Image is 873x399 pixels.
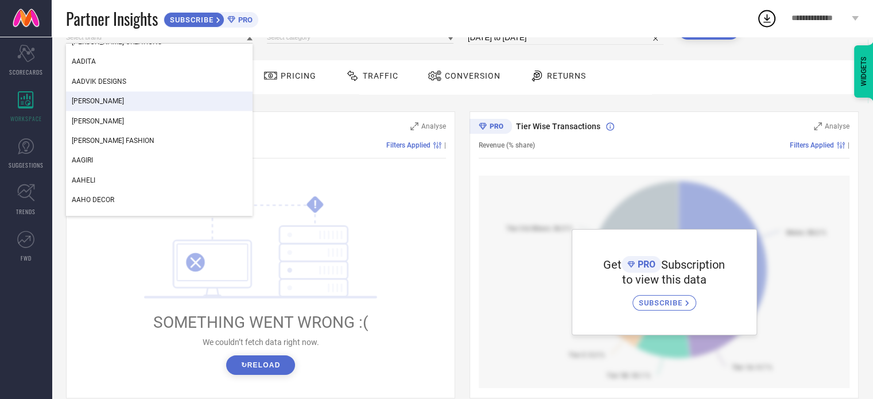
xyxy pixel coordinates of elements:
span: AAHELI [72,176,95,184]
input: Select brand [66,32,253,44]
span: AAGIRI [72,156,93,164]
span: Pricing [281,71,316,80]
span: [PERSON_NAME] FASHION [72,137,154,145]
span: Analyse [421,122,446,130]
span: | [444,141,446,149]
div: AAHO DECOR [66,190,253,210]
span: to view this data [622,273,707,286]
span: FWD [21,254,32,262]
span: We couldn’t fetch data right now. [203,338,319,347]
span: PRO [235,16,253,24]
span: AAHO DECOR [72,196,114,204]
span: SUBSCRIBE [164,16,216,24]
a: SUBSCRIBE [633,286,696,311]
span: SOMETHING WENT WRONG :( [153,313,368,332]
span: TRENDS [16,207,36,216]
tspan: ! [314,198,317,211]
span: SUBSCRIBE [639,299,685,307]
span: Filters Applied [386,141,430,149]
span: | [848,141,849,149]
span: Filters Applied [790,141,834,149]
span: AADITA [72,57,96,65]
span: Get [603,258,622,272]
span: Returns [547,71,586,80]
div: AADYA FASHION [66,131,253,150]
span: [PERSON_NAME] [72,117,124,125]
span: Subscription [661,258,725,272]
div: AAHWAN [66,210,253,230]
div: AADVIK DESIGNS [66,72,253,91]
input: Select time period [468,31,664,45]
span: WORKSPACE [10,114,42,123]
span: SUGGESTIONS [9,161,44,169]
div: AAGIRI [66,150,253,170]
div: AADY AUSTIN [66,111,253,131]
span: Traffic [363,71,398,80]
div: Open download list [756,8,777,29]
input: Select category [267,32,453,44]
span: Revenue (% share) [479,141,535,149]
span: Partner Insights [66,7,158,30]
svg: Zoom [814,122,822,130]
span: Conversion [445,71,500,80]
div: Premium [470,119,512,136]
span: PRO [635,259,655,270]
button: ↻Reload [226,355,294,375]
span: AAHWAN [72,216,102,224]
span: SCORECARDS [9,68,43,76]
div: AAHELI [66,171,253,190]
a: SUBSCRIBEPRO [164,9,258,28]
div: AADVIKA [66,91,253,111]
span: AADVIK DESIGNS [72,78,126,86]
span: Analyse [825,122,849,130]
span: [PERSON_NAME] [72,97,124,105]
svg: Zoom [410,122,418,130]
span: Tier Wise Transactions [516,122,600,131]
div: AADITA [66,52,253,71]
